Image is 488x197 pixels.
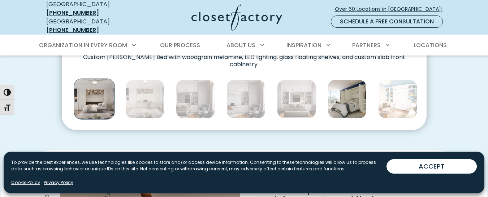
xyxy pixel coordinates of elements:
a: Schedule a Free Consultation [331,15,443,28]
span: Over 60 Locations in [GEOGRAPHIC_DATA]! [335,5,448,13]
div: [GEOGRAPHIC_DATA] [46,17,135,35]
nav: Primary Menu [34,35,454,55]
span: Our Process [160,41,200,49]
span: Partners [352,41,381,49]
img: Murphy Bed closed to create dual-purpose room [378,80,417,118]
a: Over 60 Locations in [GEOGRAPHIC_DATA]! [334,3,449,15]
a: [PHONE_NUMBER] [46,9,99,17]
a: Cookie Policy [11,179,40,186]
img: Custom murphy bed with flexi lights and built in white cabinetry [277,80,316,118]
span: Inspiration [286,41,321,49]
figcaption: Custom [PERSON_NAME] Bed with woodgrain melamine, LED lighting, glass floating shelves, and custo... [62,48,427,68]
img: Custom murphy bed with open display shelving [176,80,215,118]
p: To provide the best experiences, we use technologies like cookies to store and/or access device i... [11,159,386,172]
img: Murphy bed with desk work station underneath [226,80,265,118]
img: Closed Murphy Bed creates dual-purpose room [125,80,164,118]
span: Organization in Every Room [39,41,127,49]
span: Locations [414,41,447,49]
img: Custom Murphy bed with light woodgrain melamine and LED lighting, glass floating shelves, and cus... [74,79,115,119]
button: ACCEPT [386,159,477,174]
a: [PHONE_NUMBER] [46,26,99,34]
img: Closet Factory Logo [191,4,282,31]
span: About Us [226,41,255,49]
a: Privacy Policy [44,179,73,186]
img: Murphy bed with wardrobe closet with LED lighting [328,80,367,118]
